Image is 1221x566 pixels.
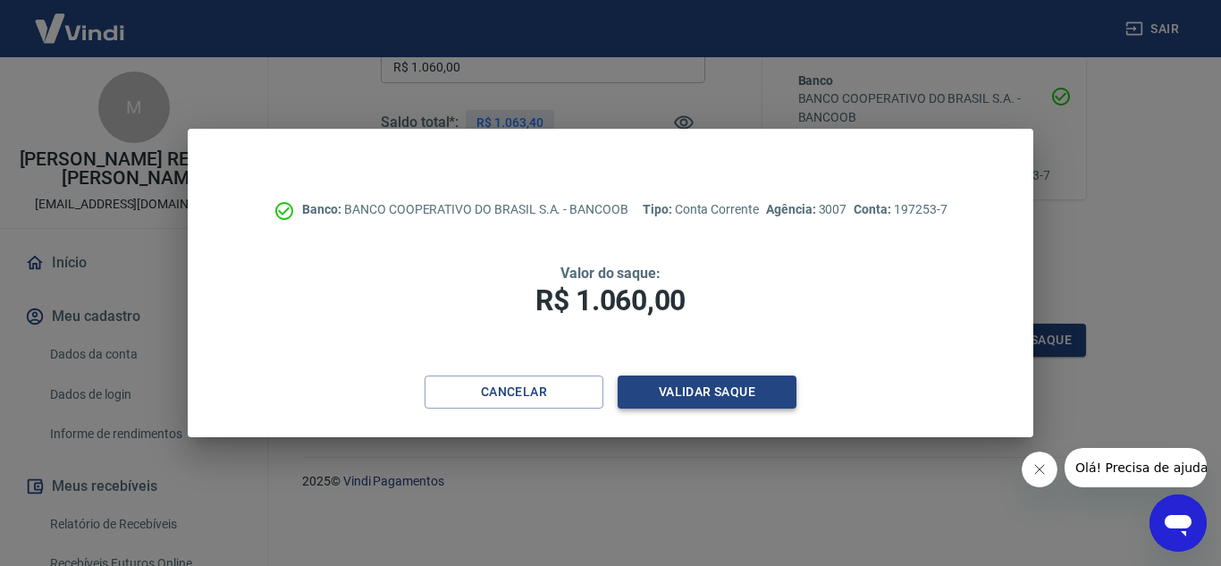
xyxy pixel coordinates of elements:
[535,283,686,317] span: R$ 1.060,00
[854,202,894,216] span: Conta:
[854,200,947,219] p: 197253-7
[618,376,796,409] button: Validar saque
[1149,494,1207,552] iframe: Botão para abrir a janela de mensagens
[643,200,759,219] p: Conta Corrente
[1065,448,1207,487] iframe: Mensagem da empresa
[302,202,344,216] span: Banco:
[643,202,675,216] span: Tipo:
[302,200,628,219] p: BANCO COOPERATIVO DO BRASIL S.A. - BANCOOB
[425,376,603,409] button: Cancelar
[11,13,150,27] span: Olá! Precisa de ajuda?
[766,202,819,216] span: Agência:
[560,265,661,282] span: Valor do saque:
[766,200,846,219] p: 3007
[1022,452,1057,487] iframe: Fechar mensagem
